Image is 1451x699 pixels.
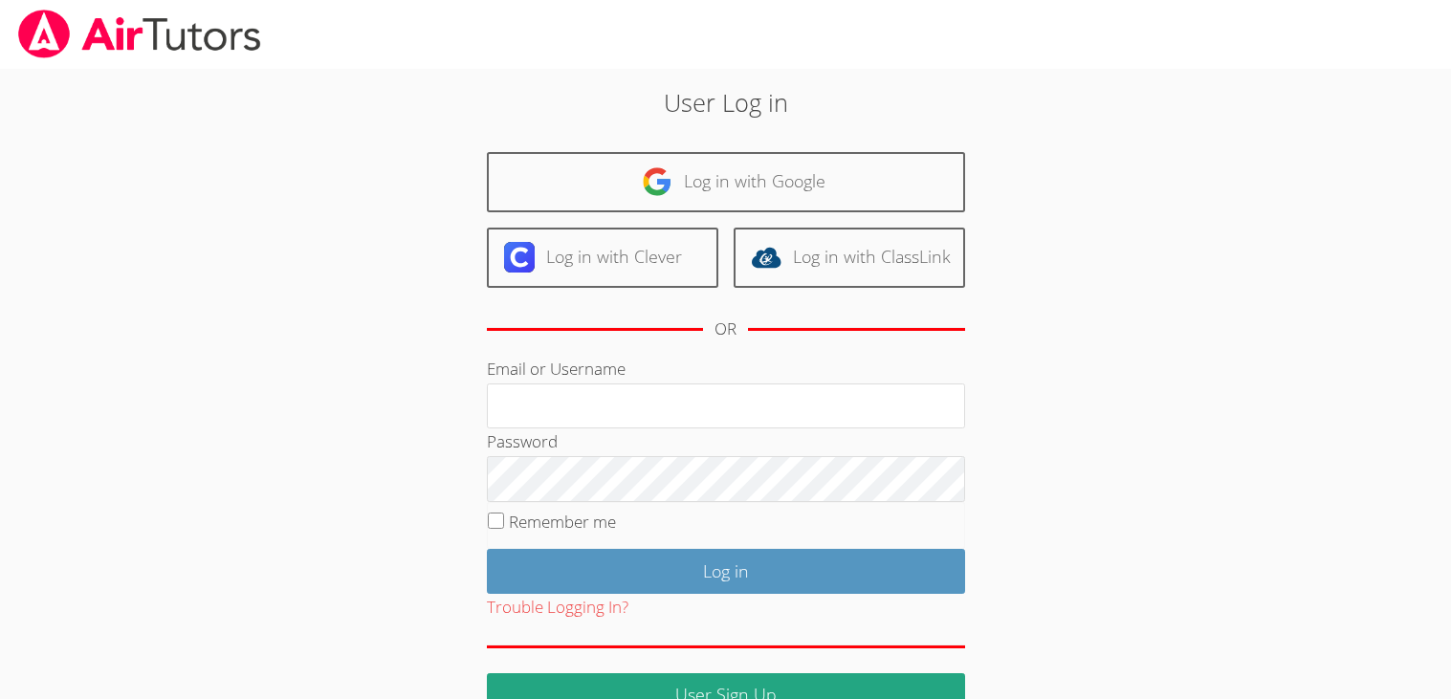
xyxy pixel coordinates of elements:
label: Email or Username [487,358,626,380]
img: clever-logo-6eab21bc6e7a338710f1a6ff85c0baf02591cd810cc4098c63d3a4b26e2feb20.svg [504,242,535,273]
label: Remember me [509,511,616,533]
img: classlink-logo-d6bb404cc1216ec64c9a2012d9dc4662098be43eaf13dc465df04b49fa7ab582.svg [751,242,781,273]
a: Log in with ClassLink [734,228,965,288]
img: airtutors_banner-c4298cdbf04f3fff15de1276eac7730deb9818008684d7c2e4769d2f7ddbe033.png [16,10,263,58]
button: Trouble Logging In? [487,594,628,622]
a: Log in with Google [487,152,965,212]
a: Log in with Clever [487,228,718,288]
label: Password [487,430,558,452]
input: Log in [487,549,965,594]
img: google-logo-50288ca7cdecda66e5e0955fdab243c47b7ad437acaf1139b6f446037453330a.svg [642,166,672,197]
h2: User Log in [334,84,1117,120]
div: OR [715,316,736,343]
